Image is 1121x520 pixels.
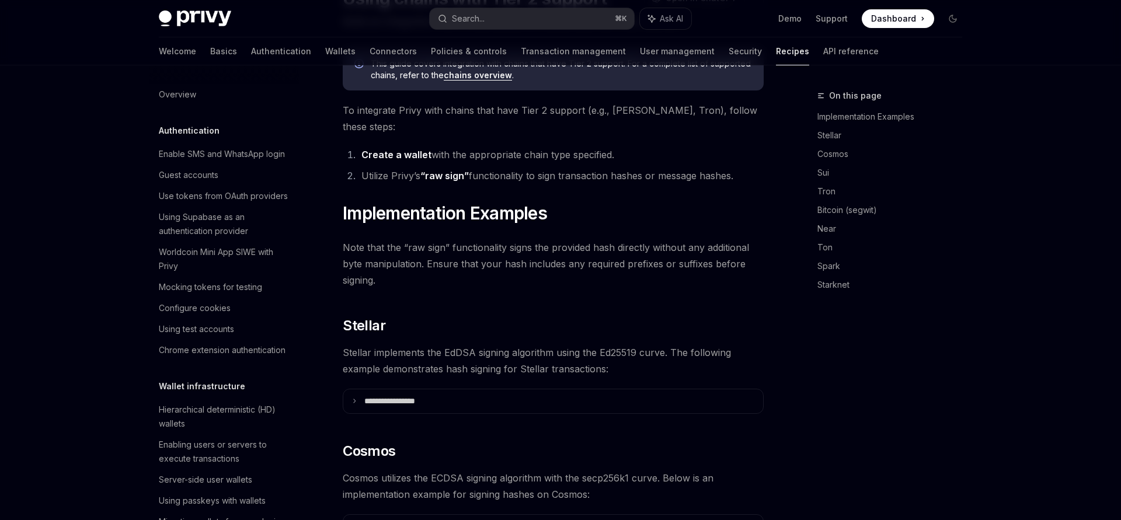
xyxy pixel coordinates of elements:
div: Guest accounts [159,168,218,182]
a: Overview [149,84,299,105]
a: Stellar [817,126,972,145]
div: Using test accounts [159,322,234,336]
span: This guide covers integration with chains that have Tier 2 support. For a complete list of suppor... [371,58,752,81]
a: Configure cookies [149,298,299,319]
div: Using Supabase as an authentication provider [159,210,292,238]
a: Near [817,219,972,238]
a: Dashboard [862,9,934,28]
a: Using passkeys with wallets [149,490,299,511]
a: Support [816,13,848,25]
div: Hierarchical deterministic (HD) wallets [159,403,292,431]
img: dark logo [159,11,231,27]
li: Utilize Privy’s functionality to sign transaction hashes or message hashes. [358,167,764,184]
a: Basics [210,37,237,65]
span: ⌘ K [615,14,627,23]
a: Hierarchical deterministic (HD) wallets [149,399,299,434]
a: Server-side user wallets [149,469,299,490]
a: Mocking tokens for testing [149,277,299,298]
div: Search... [452,12,485,26]
span: Implementation Examples [343,203,547,224]
a: Welcome [159,37,196,65]
a: Cosmos [817,145,972,163]
a: Create a wallet [361,149,431,161]
a: Security [729,37,762,65]
div: Using passkeys with wallets [159,494,266,508]
a: Wallets [325,37,356,65]
span: To integrate Privy with chains that have Tier 2 support (e.g., [PERSON_NAME], Tron), follow these... [343,102,764,135]
a: Guest accounts [149,165,299,186]
div: Configure cookies [159,301,231,315]
a: Transaction management [521,37,626,65]
h5: Authentication [159,124,220,138]
span: Note that the “raw sign” functionality signs the provided hash directly without any additional by... [343,239,764,288]
a: Bitcoin (segwit) [817,201,972,219]
a: Worldcoin Mini App SIWE with Privy [149,242,299,277]
a: API reference [823,37,879,65]
a: Connectors [370,37,417,65]
span: Cosmos utilizes the ECDSA signing algorithm with the secp256k1 curve. Below is an implementation ... [343,470,764,502]
div: Server-side user wallets [159,473,252,487]
span: Stellar implements the EdDSA signing algorithm using the Ed25519 curve. The following example dem... [343,344,764,377]
button: Search...⌘K [430,8,634,29]
a: Authentication [251,37,311,65]
a: chains overview [444,70,512,81]
a: Policies & controls [431,37,507,65]
a: Recipes [776,37,809,65]
div: Chrome extension authentication [159,343,286,357]
button: Ask AI [640,8,691,29]
a: Starknet [817,275,972,294]
a: Enable SMS and WhatsApp login [149,144,299,165]
div: Overview [159,88,196,102]
a: Spark [817,257,972,275]
div: Enabling users or servers to execute transactions [159,438,292,466]
a: Chrome extension authentication [149,340,299,361]
a: “raw sign” [420,170,469,182]
a: Tron [817,182,972,201]
a: Ton [817,238,972,257]
a: Sui [817,163,972,182]
span: Ask AI [660,13,683,25]
h5: Wallet infrastructure [159,379,245,393]
span: On this page [829,89,882,103]
div: Use tokens from OAuth providers [159,189,288,203]
a: Using test accounts [149,319,299,340]
button: Toggle dark mode [944,9,962,28]
a: Using Supabase as an authentication provider [149,207,299,242]
span: Stellar [343,316,385,335]
div: Worldcoin Mini App SIWE with Privy [159,245,292,273]
div: Enable SMS and WhatsApp login [159,147,285,161]
a: Use tokens from OAuth providers [149,186,299,207]
a: Demo [778,13,802,25]
div: Mocking tokens for testing [159,280,262,294]
span: Dashboard [871,13,916,25]
span: Cosmos [343,442,395,460]
a: User management [640,37,715,65]
a: Implementation Examples [817,107,972,126]
a: Enabling users or servers to execute transactions [149,434,299,469]
li: with the appropriate chain type specified. [358,146,764,163]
